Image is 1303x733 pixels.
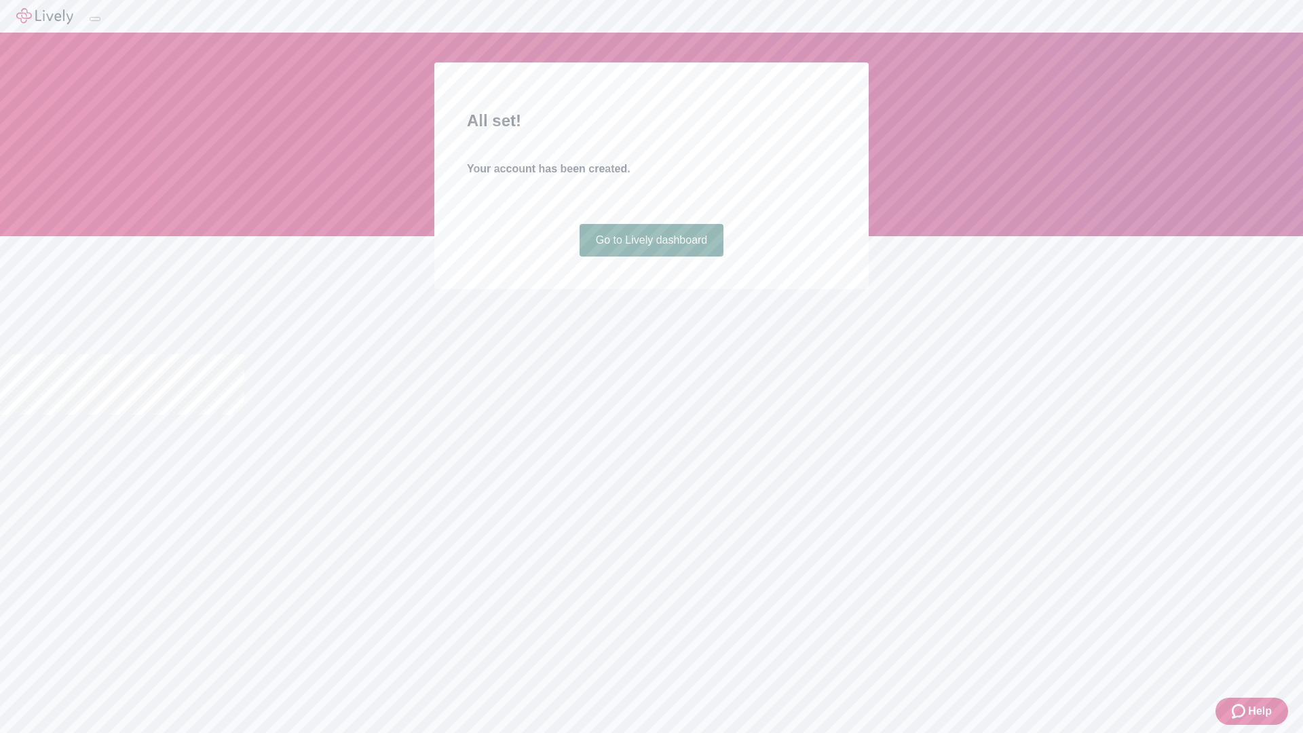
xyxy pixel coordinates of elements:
[16,8,73,24] img: Lively
[580,224,724,257] a: Go to Lively dashboard
[1232,703,1248,719] svg: Zendesk support icon
[90,17,100,21] button: Log out
[1215,698,1288,725] button: Zendesk support iconHelp
[1248,703,1272,719] span: Help
[467,109,836,133] h2: All set!
[467,161,836,177] h4: Your account has been created.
